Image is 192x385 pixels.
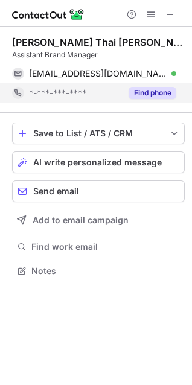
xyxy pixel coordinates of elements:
[12,180,185,202] button: Send email
[12,122,185,144] button: save-profile-one-click
[33,157,162,167] span: AI write personalized message
[12,151,185,173] button: AI write personalized message
[129,87,176,99] button: Reveal Button
[31,266,180,276] span: Notes
[12,209,185,231] button: Add to email campaign
[33,215,129,225] span: Add to email campaign
[12,49,185,60] div: Assistant Brand Manager
[12,262,185,279] button: Notes
[33,129,164,138] div: Save to List / ATS / CRM
[12,36,185,48] div: [PERSON_NAME] Thai [PERSON_NAME] An
[29,68,167,79] span: [EMAIL_ADDRESS][DOMAIN_NAME]
[33,186,79,196] span: Send email
[12,238,185,255] button: Find work email
[31,241,180,252] span: Find work email
[12,7,85,22] img: ContactOut v5.3.10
